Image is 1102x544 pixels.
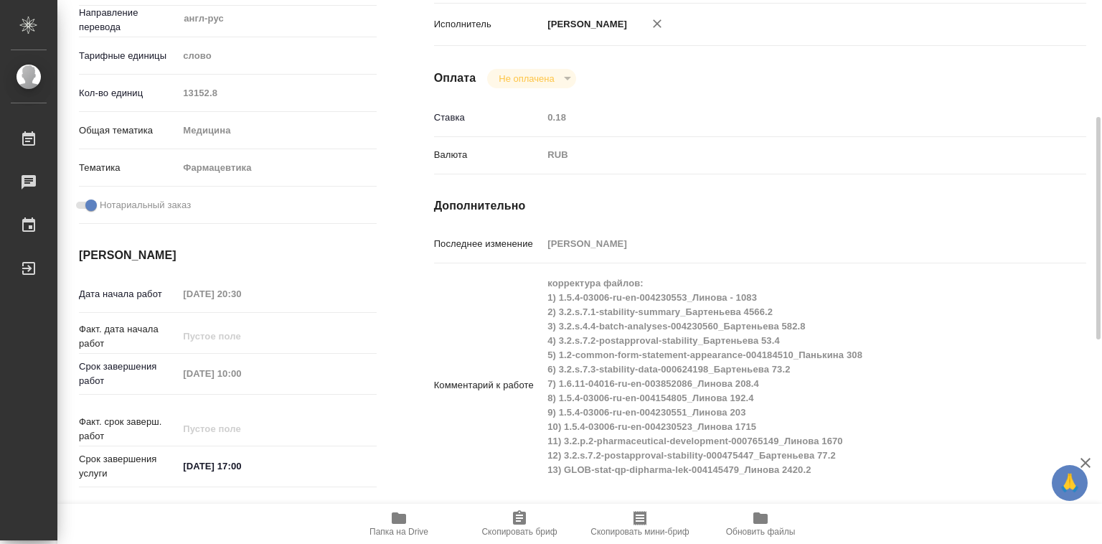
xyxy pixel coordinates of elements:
p: Тарифные единицы [79,49,178,63]
p: Факт. срок заверш. работ [79,415,178,444]
span: Нотариальный заказ [100,198,191,212]
p: Последнее изменение [434,237,543,251]
div: слово [178,44,376,68]
span: 🙏 [1058,468,1082,498]
p: Срок завершения услуги [79,452,178,481]
p: Ставка [434,111,543,125]
input: Пустое поле [178,326,303,347]
p: Кол-во единиц [79,86,178,100]
button: 🙏 [1052,465,1088,501]
p: Срок завершения работ [79,360,178,388]
input: Пустое поле [542,107,1032,128]
div: RUB [542,143,1032,167]
p: Валюта [434,148,543,162]
h4: Оплата [434,70,476,87]
span: Скопировать бриф [481,527,557,537]
p: [PERSON_NAME] [542,17,627,32]
input: Пустое поле [178,363,303,384]
div: Не оплачена [487,69,575,88]
textarea: корректура файлов: 1) 1.5.4-03006-ru-en-004230553_Линова - 1083 2) 3.2.s.7.1-stability-summary_Ба... [542,271,1032,497]
p: Дата начала работ [79,287,178,301]
p: Комментарий к работе [434,378,543,393]
p: Факт. дата начала работ [79,322,178,351]
input: Пустое поле [178,418,303,439]
button: Папка на Drive [339,504,459,544]
button: Не оплачена [494,72,558,85]
div: Медицина [178,118,376,143]
input: Пустое поле [542,233,1032,254]
h4: Дополнительно [434,197,1086,215]
p: Тематика [79,161,178,175]
span: Обновить файлы [726,527,796,537]
button: Скопировать бриф [459,504,580,544]
p: Общая тематика [79,123,178,138]
button: Удалить исполнителя [641,8,673,39]
input: Пустое поле [178,283,303,304]
div: Фармацевтика [178,156,376,180]
h4: [PERSON_NAME] [79,247,377,264]
input: Пустое поле [178,83,376,103]
span: Скопировать мини-бриф [590,527,689,537]
p: Исполнитель [434,17,543,32]
button: Скопировать мини-бриф [580,504,700,544]
button: Обновить файлы [700,504,821,544]
input: ✎ Введи что-нибудь [178,456,303,477]
span: Папка на Drive [369,527,428,537]
p: Направление перевода [79,6,178,34]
